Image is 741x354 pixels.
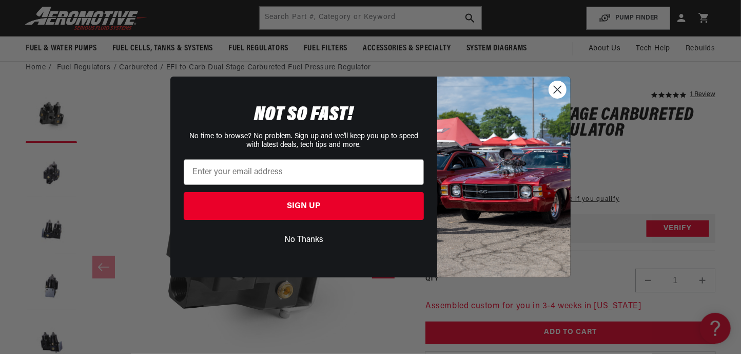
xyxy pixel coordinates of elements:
[189,133,418,149] span: No time to browse? No problem. Sign up and we'll keep you up to speed with latest deals, tech tip...
[184,230,424,250] button: No Thanks
[184,159,424,185] input: Enter your email address
[549,81,567,99] button: Close dialog
[184,192,424,220] button: SIGN UP
[437,77,571,277] img: 85cdd541-2605-488b-b08c-a5ee7b438a35.jpeg
[255,105,354,125] span: NOT SO FAST!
